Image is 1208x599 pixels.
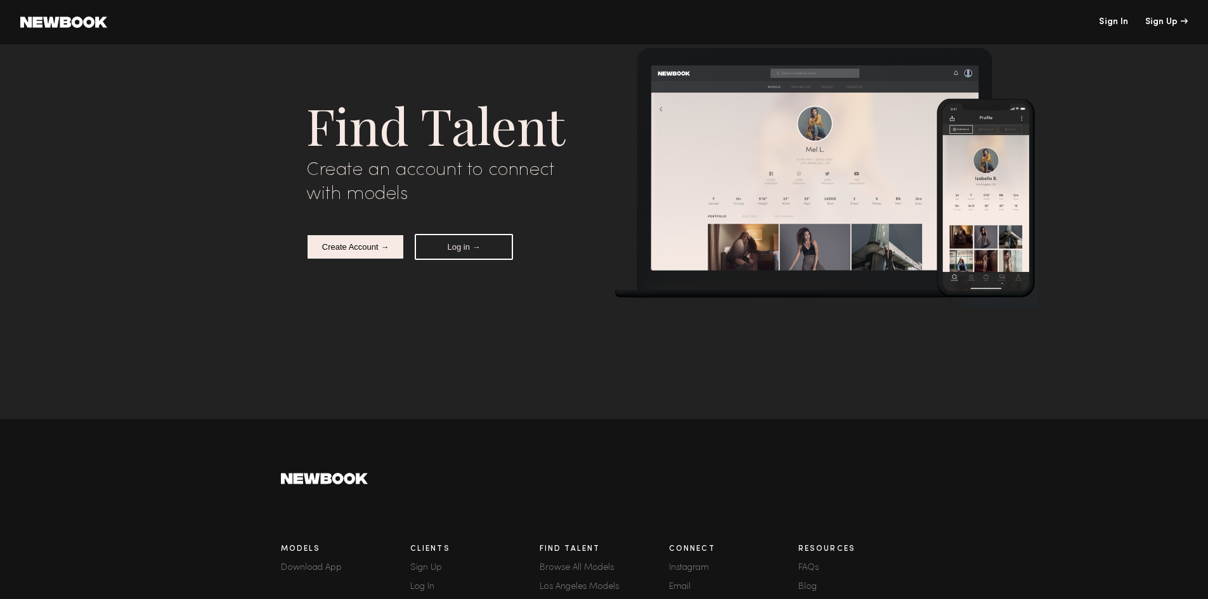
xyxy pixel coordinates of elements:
[540,583,669,591] a: Los Angeles Models
[410,564,540,572] div: Sign Up
[540,545,669,553] h3: Find Talent
[306,158,595,206] div: Create an account to connect with models
[669,583,798,591] a: Email
[410,583,540,591] a: Log In
[540,564,669,572] a: Browse All Models
[798,583,928,591] a: Blog
[669,564,798,572] a: Instagram
[306,234,405,260] button: Create Account →
[306,91,595,158] div: Find Talent
[1099,18,1128,27] a: Sign In
[798,564,928,572] a: FAQs
[1145,18,1188,27] div: Sign Up
[281,545,410,553] h3: Models
[669,545,798,553] h3: Connect
[281,564,410,572] a: Download App
[410,545,540,553] h3: Clients
[798,545,928,553] h3: Resources
[614,48,1037,307] img: devices.png
[415,234,513,260] button: Log in →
